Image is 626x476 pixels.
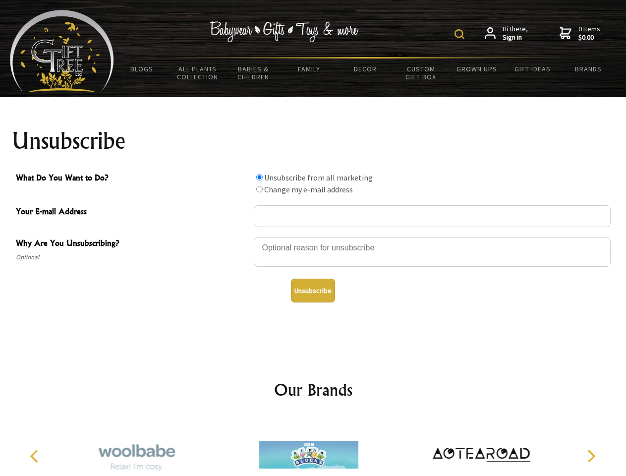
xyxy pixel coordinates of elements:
[16,237,249,251] span: Why Are You Unsubscribing?
[20,378,607,402] h2: Our Brands
[254,205,611,227] input: Your E-mail Address
[254,237,611,267] textarea: Why Are You Unsubscribing?
[337,59,393,79] a: Decor
[170,59,226,87] a: All Plants Collection
[578,24,600,42] span: 0 items
[503,25,528,42] span: Hi there,
[291,279,335,302] button: Unsubscribe
[264,184,353,194] label: Change my e-mail address
[10,10,114,92] img: Babyware - Gifts - Toys and more...
[485,25,528,42] a: Hi there,Sign in
[561,59,617,79] a: Brands
[256,174,263,180] input: What Do You Want to Do?
[393,59,449,87] a: Custom Gift Box
[580,445,602,467] button: Next
[12,129,615,153] h1: Unsubscribe
[16,251,249,263] span: Optional
[560,25,600,42] a: 0 items$0.00
[578,33,600,42] strong: $0.00
[114,59,170,79] a: BLOGS
[282,59,338,79] a: Family
[16,172,249,186] span: What Do You Want to Do?
[503,33,528,42] strong: Sign in
[455,29,464,39] img: product search
[256,186,263,192] input: What Do You Want to Do?
[505,59,561,79] a: Gift Ideas
[226,59,282,87] a: Babies & Children
[449,59,505,79] a: Grown Ups
[264,173,373,182] label: Unsubscribe from all marketing
[16,205,249,220] span: Your E-mail Address
[25,445,47,467] button: Previous
[210,21,359,42] img: Babywear - Gifts - Toys & more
